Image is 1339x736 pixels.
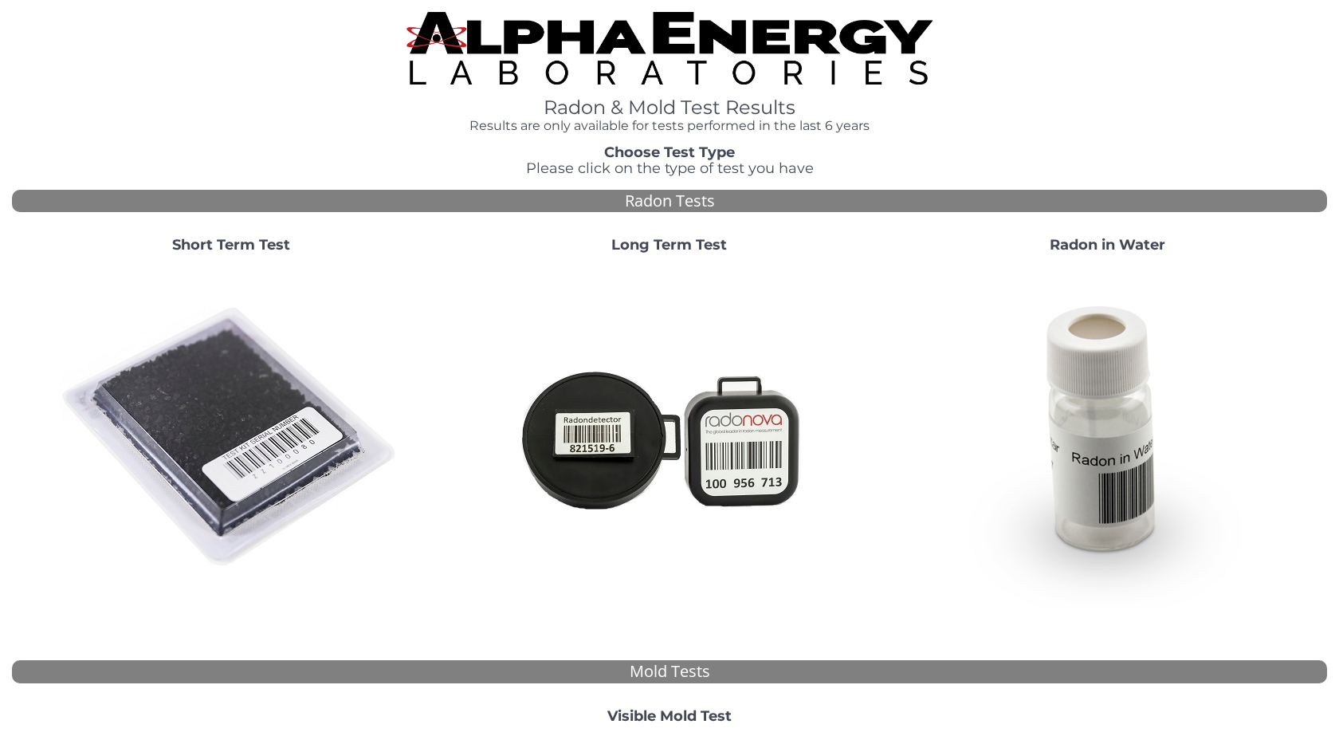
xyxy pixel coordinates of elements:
div: Radon Tests [12,190,1327,213]
h4: Results are only available for tests performed in the last 6 years [406,119,933,133]
img: ShortTerm.jpg [60,266,402,609]
strong: Radon in Water [1050,236,1165,254]
h1: Radon & Mold Test Results [406,97,933,118]
strong: Long Term Test [611,236,727,254]
span: Please click on the type of test you have [526,159,814,177]
strong: Visible Mold Test [607,707,732,725]
strong: Short Term Test [172,236,290,254]
img: TightCrop.jpg [406,12,933,85]
img: Radtrak2vsRadtrak3.jpg [498,266,841,609]
img: RadoninWater.jpg [937,266,1279,609]
strong: Choose Test Type [604,144,735,161]
div: Mold Tests [12,660,1327,683]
